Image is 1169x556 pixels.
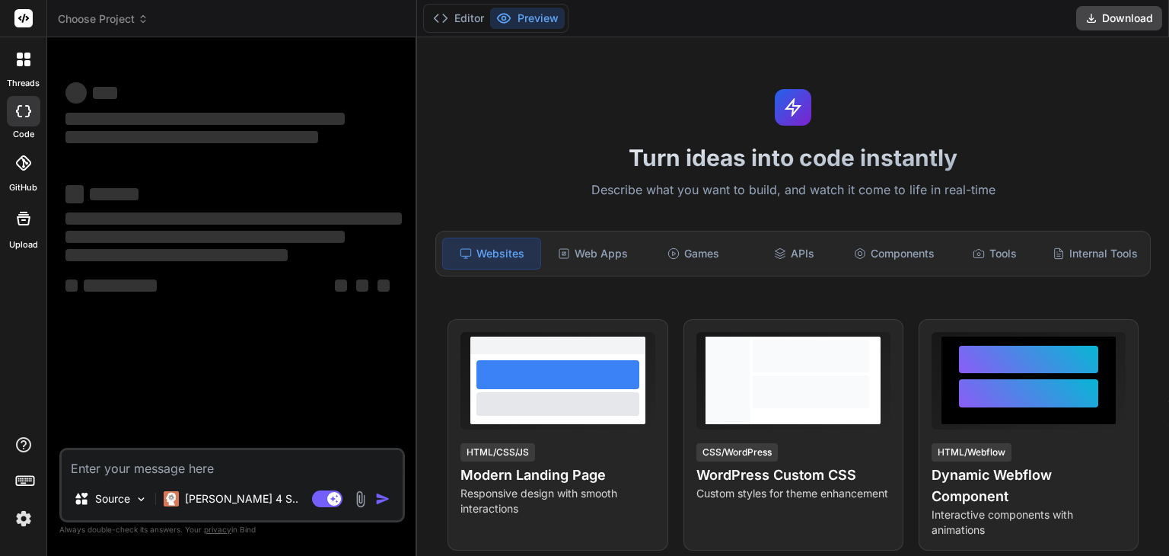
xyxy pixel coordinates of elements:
label: Upload [9,238,38,251]
label: threads [7,77,40,90]
span: ‌ [65,131,318,143]
span: ‌ [356,280,368,292]
div: Games [645,238,742,270]
label: GitHub [9,181,37,194]
span: ‌ [93,87,117,99]
p: [PERSON_NAME] 4 S.. [185,491,298,506]
div: Components [846,238,943,270]
div: APIs [745,238,843,270]
p: Custom styles for theme enhancement [696,486,890,501]
div: Websites [442,238,541,270]
span: ‌ [90,188,139,200]
div: Internal Tools [1046,238,1144,270]
span: privacy [204,525,231,534]
span: ‌ [65,249,288,261]
img: Pick Models [135,493,148,506]
h4: WordPress Custom CSS [696,465,890,486]
h1: Turn ideas into code instantly [426,144,1160,171]
div: CSS/WordPress [696,443,778,462]
span: ‌ [377,280,390,292]
label: code [13,128,34,141]
span: ‌ [65,280,78,292]
span: ‌ [335,280,347,292]
span: Choose Project [58,11,148,27]
span: ‌ [65,82,87,104]
div: HTML/Webflow [932,443,1011,462]
img: Claude 4 Sonnet [164,491,179,506]
span: ‌ [65,185,84,203]
span: ‌ [84,280,157,292]
button: Preview [490,8,565,29]
button: Download [1076,6,1162,30]
img: settings [11,506,37,532]
h4: Modern Landing Page [460,465,655,486]
div: Tools [946,238,1043,270]
div: Web Apps [544,238,642,270]
span: ‌ [65,113,345,125]
span: ‌ [65,231,345,243]
span: ‌ [65,212,402,225]
button: Editor [427,8,490,29]
p: Always double-check its answers. Your in Bind [59,522,405,537]
img: icon [375,491,390,506]
h4: Dynamic Webflow Component [932,465,1126,507]
p: Interactive components with animations [932,507,1126,538]
p: Describe what you want to build, and watch it come to life in real-time [426,181,1160,200]
div: HTML/CSS/JS [460,443,535,462]
img: attachment [352,490,369,508]
p: Source [95,491,130,506]
p: Responsive design with smooth interactions [460,486,655,516]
